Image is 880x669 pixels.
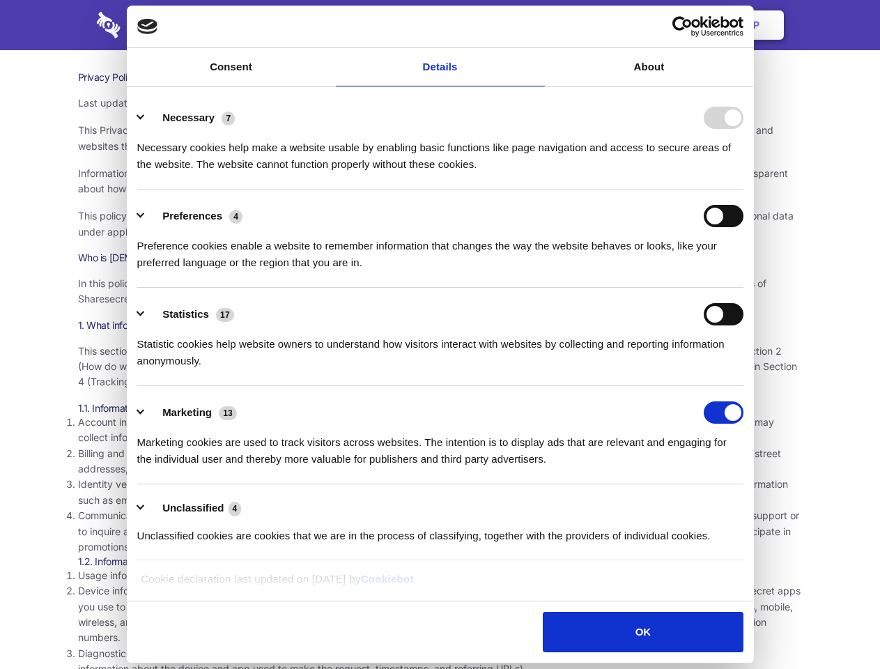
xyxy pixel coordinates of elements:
[162,308,209,320] label: Statistics
[137,19,158,34] img: logo
[78,509,799,553] span: Communications and submissions. You may choose to provide us with information when you communicat...
[409,3,470,47] a: Pricing
[543,612,743,652] button: OK
[162,111,215,123] label: Necessary
[229,210,242,224] span: 4
[78,252,217,263] span: Who is [DEMOGRAPHIC_DATA]?
[78,569,663,581] span: Usage information. We collect information about how you interact with our services, when and for ...
[361,573,414,585] a: Cookiebot
[137,227,743,271] div: Preference cookies enable a website to remember information that changes the way the website beha...
[78,95,803,111] p: Last updated: [DATE]
[545,48,754,86] a: About
[78,124,773,151] span: This Privacy Policy describes how we process and handle data provided to Sharesecret in connectio...
[78,555,301,567] span: 1.2. Information collected when you use our services
[219,406,237,420] span: 13
[137,129,743,173] div: Necessary cookies help make a website usable by enabling basic functions like page navigation and...
[137,325,743,369] div: Statistic cookies help website owners to understand how visitors interact with websites by collec...
[137,500,250,517] button: Unclassified (4)
[97,12,216,38] img: logo-wordmark-white-trans-d4663122ce5f474addd5e946df7df03e33cb6a1c49d2221995e7729f52c070b2.svg
[229,502,242,516] span: 4
[78,478,788,505] span: Identity verification information. Some services require you to verify your identity as part of c...
[137,303,243,325] button: Statistics (17)
[565,3,629,47] a: Contact
[130,571,750,598] div: Cookie declaration last updated on [DATE] by
[162,210,222,222] label: Preferences
[78,585,801,643] span: Device information. We may collect information from and about the device you use to access our se...
[336,48,545,86] a: Details
[78,416,774,443] span: Account information. Our services generally require you to create an account before you can acces...
[622,16,743,37] a: Usercentrics Cookiebot - opens in a new window
[137,517,743,544] div: Unclassified cookies are cookies that we are in the process of classifying, together with the pro...
[78,167,788,194] span: Information security and privacy are at the heart of what Sharesecret values and promotes as a co...
[78,447,781,475] span: Billing and payment information. In order to purchase a service, you may need to provide us with ...
[78,277,766,305] span: In this policy, “Sharesecret,” “we,” “us,” and “our” refer to Sharesecret Inc., a U.S. company. S...
[810,599,863,652] iframe: Drift Widget Chat Controller
[137,401,246,424] button: Marketing (13)
[137,205,252,227] button: Preferences (4)
[78,71,803,84] h1: Privacy Policy
[632,3,693,47] a: Login
[216,308,234,322] span: 17
[78,345,797,388] span: This section describes the various types of information we collect from and about you. To underst...
[137,424,743,468] div: Marketing cookies are used to track visitors across websites. The intention is to display ads tha...
[137,107,244,129] button: Necessary (7)
[162,406,212,418] label: Marketing
[78,402,218,414] span: 1.1. Information you provide to us
[78,210,794,237] span: This policy uses the term “personal data” to refer to information that is related to an identifie...
[78,319,270,331] span: 1. What information do we collect about you?
[127,48,336,86] a: Consent
[222,111,235,125] span: 7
